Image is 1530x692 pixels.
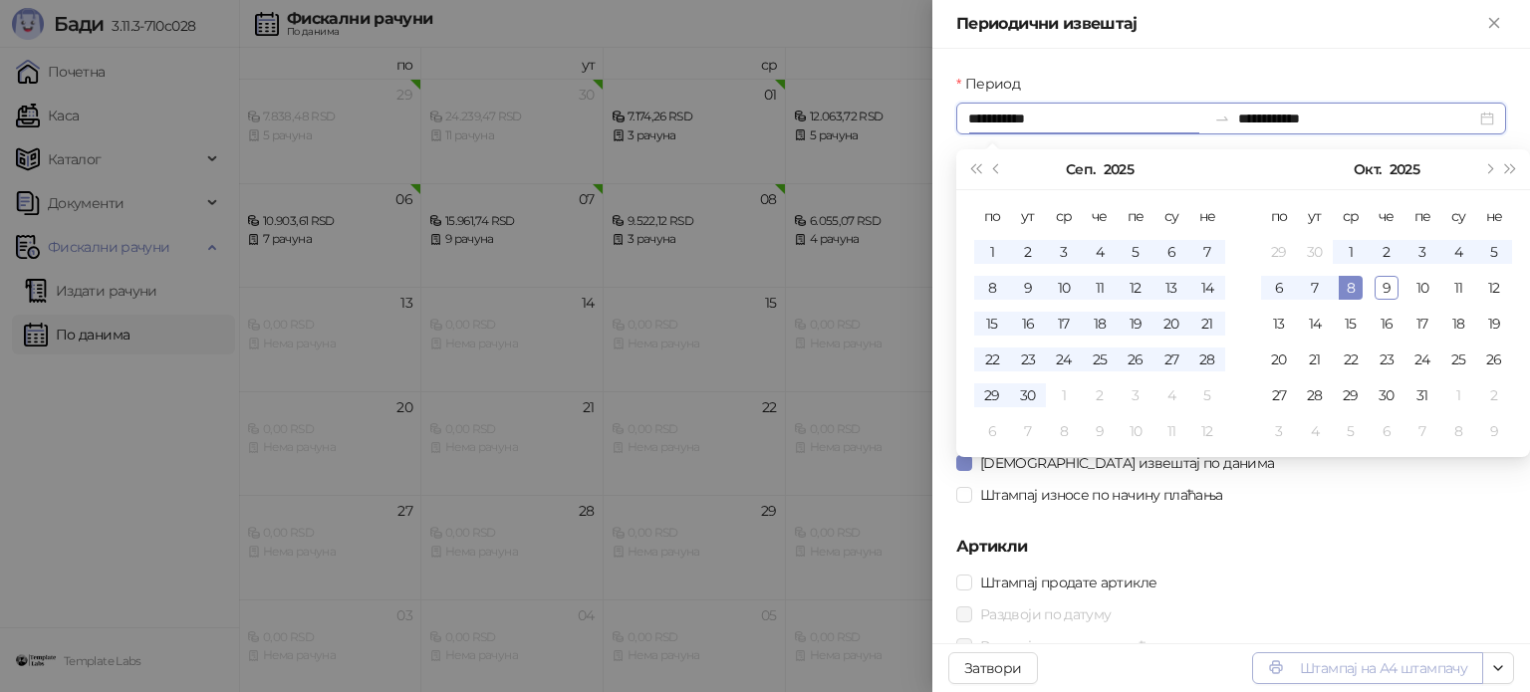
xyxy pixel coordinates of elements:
[1410,419,1434,443] div: 7
[980,419,1004,443] div: 6
[1297,413,1333,449] td: 2025-11-04
[1010,342,1046,377] td: 2025-09-23
[1124,276,1147,300] div: 12
[1153,306,1189,342] td: 2025-09-20
[1016,419,1040,443] div: 7
[1446,312,1470,336] div: 18
[1159,276,1183,300] div: 13
[1297,198,1333,234] th: ут
[1440,270,1476,306] td: 2025-10-11
[1369,234,1404,270] td: 2025-10-02
[1446,276,1470,300] div: 11
[1333,342,1369,377] td: 2025-10-22
[1124,240,1147,264] div: 5
[1369,198,1404,234] th: че
[1333,306,1369,342] td: 2025-10-15
[1267,240,1291,264] div: 29
[1046,306,1082,342] td: 2025-09-17
[972,603,1119,625] span: Раздвоји по датуму
[1088,347,1112,371] div: 25
[1476,234,1512,270] td: 2025-10-05
[1052,240,1076,264] div: 3
[1410,276,1434,300] div: 10
[1153,234,1189,270] td: 2025-09-06
[1339,383,1363,407] div: 29
[1303,240,1327,264] div: 30
[1052,419,1076,443] div: 8
[1159,240,1183,264] div: 6
[1440,342,1476,377] td: 2025-10-25
[1124,383,1147,407] div: 3
[1440,234,1476,270] td: 2025-10-04
[1482,12,1506,36] button: Close
[1404,198,1440,234] th: пе
[974,234,1010,270] td: 2025-09-01
[1369,306,1404,342] td: 2025-10-16
[968,108,1206,129] input: Период
[1214,111,1230,126] span: to
[1404,342,1440,377] td: 2025-10-24
[1082,306,1118,342] td: 2025-09-18
[1016,383,1040,407] div: 30
[1046,234,1082,270] td: 2025-09-03
[1410,383,1434,407] div: 31
[1333,413,1369,449] td: 2025-11-05
[1404,306,1440,342] td: 2025-10-17
[1261,342,1297,377] td: 2025-10-20
[1354,149,1381,189] button: Изабери месец
[1303,312,1327,336] div: 14
[1410,312,1434,336] div: 17
[1482,276,1506,300] div: 12
[1016,347,1040,371] div: 23
[1010,270,1046,306] td: 2025-09-09
[1016,276,1040,300] div: 9
[972,635,1182,657] span: Раздвоји по начину плаћања
[1189,198,1225,234] th: не
[1261,306,1297,342] td: 2025-10-13
[1476,342,1512,377] td: 2025-10-26
[1046,413,1082,449] td: 2025-10-08
[1010,413,1046,449] td: 2025-10-07
[1195,347,1219,371] div: 28
[1369,270,1404,306] td: 2025-10-09
[1046,377,1082,413] td: 2025-10-01
[1404,234,1440,270] td: 2025-10-03
[948,652,1038,684] button: Затвори
[1189,377,1225,413] td: 2025-10-05
[1446,347,1470,371] div: 25
[1410,240,1434,264] div: 3
[1159,383,1183,407] div: 4
[1440,306,1476,342] td: 2025-10-18
[1066,149,1095,189] button: Изабери месец
[1261,198,1297,234] th: по
[1261,270,1297,306] td: 2025-10-06
[1482,312,1506,336] div: 19
[1088,383,1112,407] div: 2
[1297,270,1333,306] td: 2025-10-07
[972,572,1164,593] span: Штампај продате артикле
[1303,419,1327,443] div: 4
[1440,198,1476,234] th: су
[1410,347,1434,371] div: 24
[1404,413,1440,449] td: 2025-11-07
[1010,306,1046,342] td: 2025-09-16
[972,452,1282,474] span: [DEMOGRAPHIC_DATA] извештај по данима
[1267,312,1291,336] div: 13
[1369,342,1404,377] td: 2025-10-23
[974,270,1010,306] td: 2025-09-08
[1052,276,1076,300] div: 10
[980,312,1004,336] div: 15
[1118,342,1153,377] td: 2025-09-26
[1118,413,1153,449] td: 2025-10-10
[980,347,1004,371] div: 22
[1016,312,1040,336] div: 16
[1339,312,1363,336] div: 15
[1082,270,1118,306] td: 2025-09-11
[1476,413,1512,449] td: 2025-11-09
[1153,198,1189,234] th: су
[1267,276,1291,300] div: 6
[1088,419,1112,443] div: 9
[1404,270,1440,306] td: 2025-10-10
[1082,198,1118,234] th: че
[1297,342,1333,377] td: 2025-10-21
